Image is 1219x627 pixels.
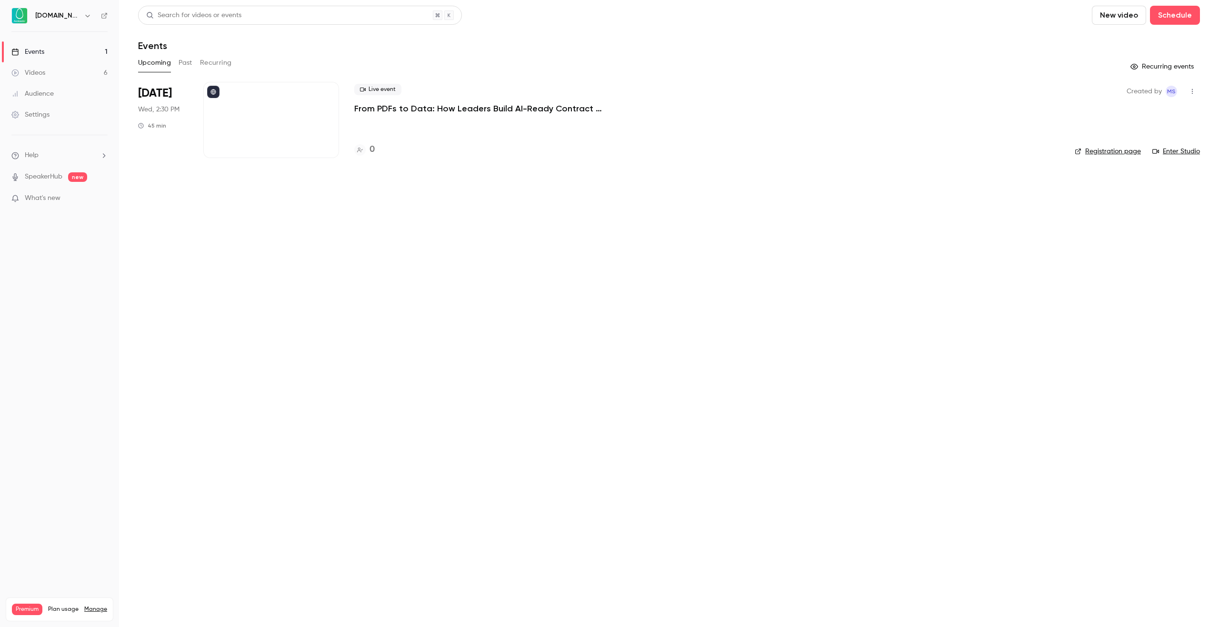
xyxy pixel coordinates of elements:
button: Upcoming [138,55,171,70]
div: 45 min [138,122,166,129]
span: MS [1167,86,1176,97]
button: Recurring [200,55,232,70]
a: Manage [84,606,107,613]
a: 0 [354,143,375,156]
span: Help [25,150,39,160]
div: Audience [11,89,54,99]
span: Premium [12,604,42,615]
button: Recurring events [1126,59,1200,74]
span: Marie Skachko [1166,86,1177,97]
div: Search for videos or events [146,10,241,20]
span: [DATE] [138,86,172,101]
iframe: Noticeable Trigger [96,194,108,203]
a: From PDFs to Data: How Leaders Build AI-Ready Contract Management. [354,103,640,114]
h1: Events [138,40,167,51]
span: Created by [1127,86,1162,97]
a: Enter Studio [1152,147,1200,156]
a: SpeakerHub [25,172,62,182]
span: Live event [354,84,401,95]
span: Wed, 2:30 PM [138,105,180,114]
span: Plan usage [48,606,79,613]
div: Settings [11,110,50,119]
button: Schedule [1150,6,1200,25]
div: Events [11,47,44,57]
a: Registration page [1075,147,1141,156]
span: new [68,172,87,182]
h6: [DOMAIN_NAME] [35,11,80,20]
img: Avokaado.io [12,8,27,23]
button: Past [179,55,192,70]
div: Oct 8 Wed, 2:30 PM (Europe/Kiev) [138,82,188,158]
button: New video [1092,6,1146,25]
span: What's new [25,193,60,203]
h4: 0 [370,143,375,156]
div: Videos [11,68,45,78]
li: help-dropdown-opener [11,150,108,160]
